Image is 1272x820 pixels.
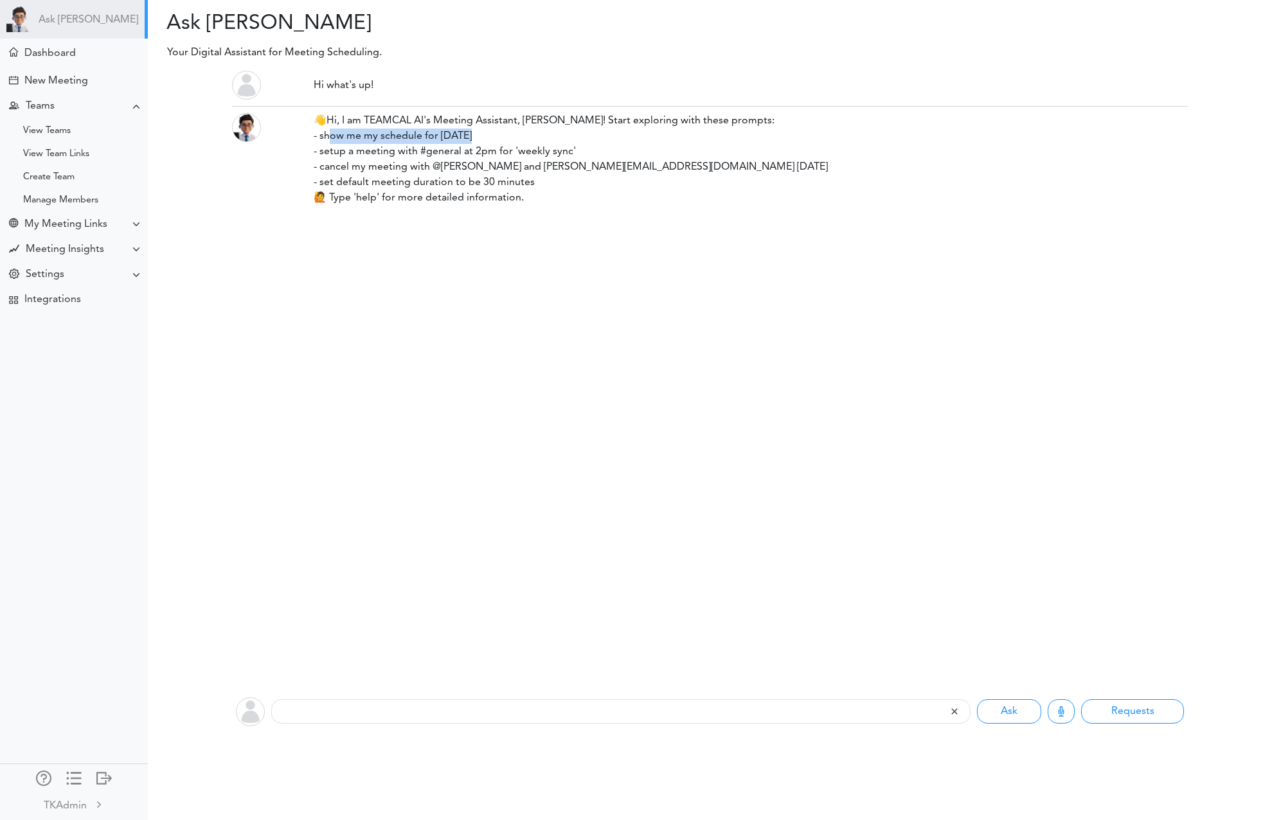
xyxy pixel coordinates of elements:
a: Ask [PERSON_NAME] [39,14,138,26]
img: Powered by TEAMCAL AI [6,6,32,32]
div: Share Meeting Link [9,218,18,231]
div: Show only icons [66,771,82,783]
div: Manage Members [23,197,98,204]
div: TKAdmin [44,798,87,814]
div: View Teams [23,128,71,134]
img: Ray_head.png [232,113,261,142]
img: user-off.png [232,71,261,100]
div: Create Team [23,174,75,181]
div: My Meeting Links [24,218,107,231]
div: Integrations [24,294,81,306]
p: Your Digital Assistant for Meeting Scheduling. [158,45,945,60]
div: Settings [26,269,64,281]
button: Ask [977,699,1041,724]
a: TKAdmin [1,790,147,819]
a: Change side menu [66,771,82,789]
div: New Meeting [24,75,88,87]
div: Manage Members and Externals [36,771,51,783]
h2: Ask [PERSON_NAME] [157,12,701,36]
div: 👋Hi, I am TEAMCAL AI's Meeting Assistant, [PERSON_NAME]! Start exploring with these prompts: - sh... [314,113,1188,206]
img: user-off.png [236,697,265,726]
div: Log out [96,771,112,783]
div: Meeting Insights [26,244,104,256]
div: Hi what's up! [314,78,1188,93]
div: Meeting Dashboard [9,48,18,57]
div: View Team Links [23,151,89,157]
div: Dashboard [24,48,76,60]
button: Requests [1081,699,1184,724]
div: Create Meeting [9,76,18,85]
div: Teams [26,100,55,112]
div: TEAMCAL AI Workflow Apps [9,296,18,305]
